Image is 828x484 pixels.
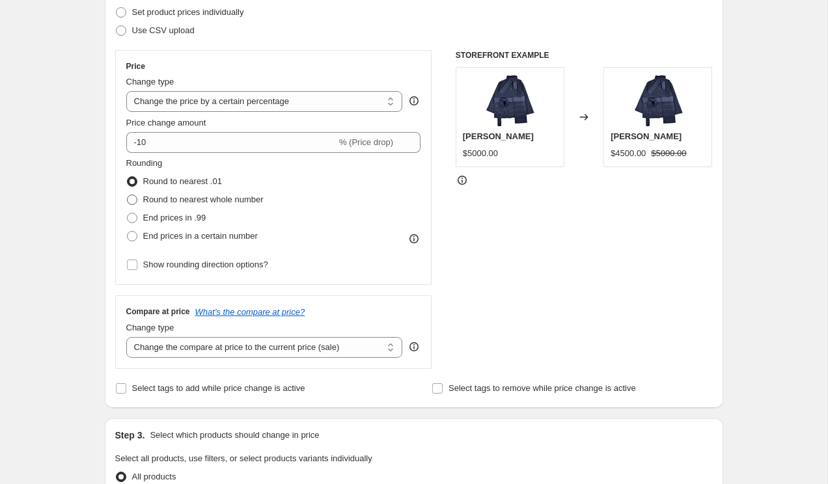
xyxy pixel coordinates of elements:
h2: Step 3. [115,429,145,442]
span: Price change amount [126,118,206,128]
span: % (Price drop) [339,137,393,147]
span: Change type [126,77,174,87]
img: IMG_8815_80x.jpg [632,74,684,126]
div: help [407,94,421,107]
div: $4500.00 [611,147,646,160]
span: Show rounding direction options? [143,260,268,269]
span: [PERSON_NAME] [463,131,534,141]
span: Use CSV upload [132,25,195,35]
strike: $5000.00 [651,147,686,160]
span: Change type [126,323,174,332]
span: Select tags to remove while price change is active [448,383,636,393]
div: $5000.00 [463,147,498,160]
span: Select tags to add while price change is active [132,383,305,393]
p: Select which products should change in price [150,429,319,442]
span: Rounding [126,158,163,168]
span: Round to nearest .01 [143,176,222,186]
span: Set product prices individually [132,7,244,17]
div: help [407,340,421,353]
button: What's the compare at price? [195,307,305,317]
h3: Compare at price [126,306,190,317]
span: End prices in a certain number [143,231,258,241]
span: Select all products, use filters, or select products variants individually [115,453,372,463]
span: All products [132,472,176,481]
h3: Price [126,61,145,72]
span: [PERSON_NAME] [611,131,682,141]
span: Round to nearest whole number [143,195,264,204]
span: End prices in .99 [143,213,206,222]
img: IMG_8815_80x.jpg [484,74,536,126]
input: -15 [126,132,337,153]
h6: STOREFRONT EXAMPLE [456,50,713,60]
